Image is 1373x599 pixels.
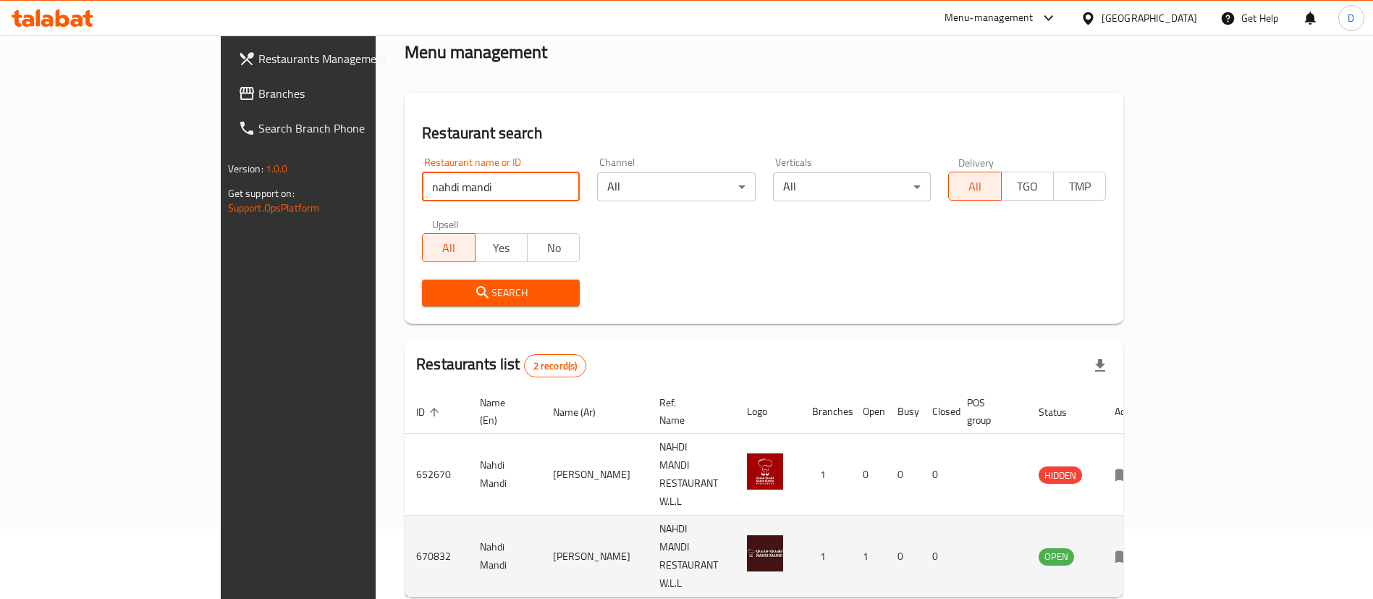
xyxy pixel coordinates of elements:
[468,434,541,516] td: Nahdi Mandi
[227,41,450,76] a: Restaurants Management
[958,157,994,167] label: Delivery
[1348,10,1354,26] span: D
[1115,548,1141,565] div: Menu
[800,390,851,434] th: Branches
[422,122,1106,144] h2: Restaurant search
[422,172,580,201] input: Search for restaurant name or ID..
[800,434,851,516] td: 1
[481,238,522,259] span: Yes
[227,111,450,146] a: Search Branch Phone
[228,159,263,178] span: Version:
[945,9,1034,27] div: Menu-management
[851,434,886,516] td: 0
[800,516,851,598] td: 1
[1039,467,1082,484] span: HIDDEN
[1083,348,1118,383] div: Export file
[527,233,580,262] button: No
[1103,390,1153,434] th: Action
[227,76,450,111] a: Branches
[948,172,1001,201] button: All
[1039,466,1082,484] div: HIDDEN
[955,176,995,197] span: All
[428,238,469,259] span: All
[524,354,587,377] div: Total records count
[405,41,547,64] h2: Menu management
[266,159,288,178] span: 1.0.0
[921,390,955,434] th: Closed
[434,284,568,302] span: Search
[851,516,886,598] td: 1
[258,50,439,67] span: Restaurants Management
[851,390,886,434] th: Open
[480,394,524,429] span: Name (En)
[533,238,574,259] span: No
[416,353,586,377] h2: Restaurants list
[659,394,718,429] span: Ref. Name
[1001,172,1054,201] button: TGO
[541,516,648,598] td: [PERSON_NAME]
[468,516,541,598] td: Nahdi Mandi
[1039,548,1074,565] span: OPEN
[1053,172,1106,201] button: TMP
[228,198,320,217] a: Support.OpsPlatform
[553,403,614,421] span: Name (Ar)
[1007,176,1048,197] span: TGO
[735,390,800,434] th: Logo
[773,172,931,201] div: All
[967,394,1010,429] span: POS group
[747,453,783,490] img: Nahdi Mandi
[1039,403,1086,421] span: Status
[405,390,1153,598] table: enhanced table
[886,434,921,516] td: 0
[258,85,439,102] span: Branches
[432,219,459,229] label: Upsell
[422,280,580,306] button: Search
[422,233,475,262] button: All
[886,390,921,434] th: Busy
[1102,10,1197,26] div: [GEOGRAPHIC_DATA]
[921,516,955,598] td: 0
[228,184,295,203] span: Get support on:
[416,403,444,421] span: ID
[475,233,528,262] button: Yes
[525,359,586,373] span: 2 record(s)
[648,434,735,516] td: NAHDI MANDI RESTAURANT W.L.L
[258,120,439,137] span: Search Branch Phone
[886,516,921,598] td: 0
[541,434,648,516] td: [PERSON_NAME]
[648,516,735,598] td: NAHDI MANDI RESTAURANT W.L.L
[747,535,783,571] img: Nahdi Mandi
[1115,466,1141,483] div: Menu
[921,434,955,516] td: 0
[597,172,755,201] div: All
[1060,176,1100,197] span: TMP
